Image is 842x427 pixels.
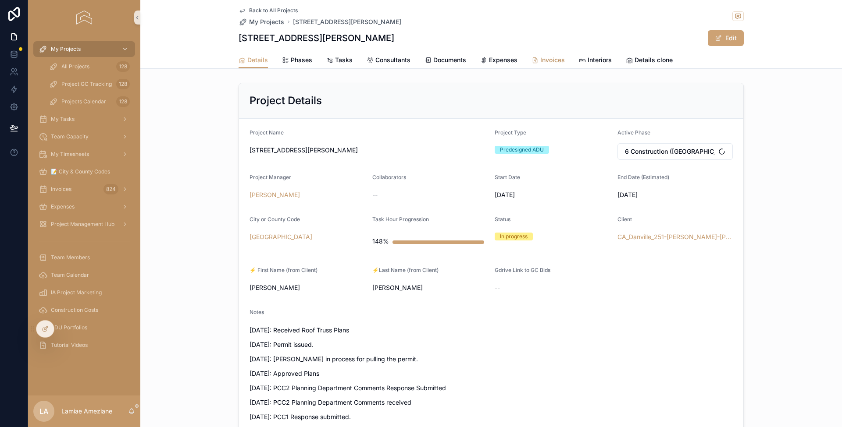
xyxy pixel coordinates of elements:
div: scrollable content [28,35,140,364]
span: Notes [250,309,264,315]
span: [DATE] [617,191,733,199]
span: My Tasks [51,116,75,123]
span: Team Members [51,254,90,261]
a: Invoices [532,52,565,70]
p: [DATE]: PCC1 Response submitted. [250,412,733,421]
p: [DATE]: Permit issued. [250,340,733,349]
span: Details [247,56,268,64]
span: Projects Calendar [61,98,106,105]
a: [GEOGRAPHIC_DATA] [250,233,312,241]
a: Documents [425,52,466,70]
a: Projects Calendar128 [44,94,135,109]
span: Documents [433,56,466,64]
span: Start Date [495,174,520,180]
span: ADU Portfolios [51,324,87,331]
span: Project GC Tracking [61,81,112,88]
span: End Date (Estimated) [617,174,669,180]
span: ⚡️ First Name (from Client) [250,267,318,273]
div: Predesigned ADU [500,146,544,154]
span: Expenses [489,56,517,64]
div: 824 [103,184,118,194]
span: [STREET_ADDRESS][PERSON_NAME] [250,146,488,155]
a: Team Calendar [33,267,135,283]
a: Expenses [480,52,517,70]
span: Expenses [51,203,75,210]
a: My Timesheets [33,146,135,162]
div: 128 [116,61,130,72]
a: [PERSON_NAME] [250,191,300,199]
a: [STREET_ADDRESS][PERSON_NAME] [293,18,401,26]
p: [DATE]: Received Roof Truss Plans [250,325,733,335]
span: LA [39,406,48,416]
a: Tasks [326,52,353,70]
span: Construction Costs [51,307,98,314]
div: 128 [116,79,130,89]
span: Project Name [250,129,284,136]
span: Status [495,216,510,222]
a: Consultants [367,52,410,70]
p: [DATE]: Approved Plans [250,369,733,378]
span: ⚡️Last Name (from Client) [372,267,439,273]
span: Project Management Hub [51,221,114,228]
a: Team Members [33,250,135,265]
span: [DATE] [495,191,610,199]
span: Team Capacity [51,133,89,140]
span: Project Manager [250,174,291,180]
a: My Projects [33,41,135,57]
button: Select Button [617,143,733,160]
p: Lamiae Ameziane [61,407,112,416]
a: Back to All Projects [239,7,298,14]
span: All Projects [61,63,89,70]
span: Client [617,216,632,222]
span: -- [372,191,378,199]
span: Phases [291,56,312,64]
span: 📝 City & County Codes [51,168,110,175]
a: Invoices824 [33,181,135,197]
span: Gdrive Link to GC Bids [495,267,550,273]
a: Details clone [626,52,673,70]
span: Active Phase [617,129,650,136]
a: ADU Portfolios [33,320,135,335]
span: Project Type [495,129,526,136]
span: Tutorial Videos [51,342,88,349]
span: [PERSON_NAME] [250,283,365,292]
span: Back to All Projects [249,7,298,14]
a: My Tasks [33,111,135,127]
div: 148% [372,233,389,250]
span: City or County Code [250,216,300,222]
h1: [STREET_ADDRESS][PERSON_NAME] [239,32,394,44]
span: Interiors [588,56,612,64]
h2: Project Details [250,94,322,108]
a: Project Management Hub [33,216,135,232]
a: Details [239,52,268,69]
span: Collaborators [372,174,406,180]
a: Expenses [33,199,135,215]
a: IA Project Marketing [33,285,135,300]
span: Invoices [540,56,565,64]
a: Construction Costs [33,302,135,318]
a: My Projects [239,18,284,26]
a: All Projects128 [44,59,135,74]
span: -- [495,283,500,292]
a: 📝 City & County Codes [33,164,135,180]
a: Tutorial Videos [33,337,135,353]
span: My Projects [249,18,284,26]
span: Details clone [635,56,673,64]
span: My Projects [51,46,81,53]
span: IA Project Marketing [51,289,102,296]
span: Tasks [335,56,353,64]
p: [DATE]: PCC2 Planning Department Comments Response Submitted [250,383,733,392]
a: Team Capacity [33,129,135,145]
a: CA_Danville_251-[PERSON_NAME]-[PERSON_NAME] [617,233,733,241]
span: Invoices [51,186,71,193]
span: My Timesheets [51,151,89,158]
p: [DATE]: [PERSON_NAME] in process for pulling the permit. [250,354,733,363]
a: Interiors [579,52,612,70]
span: Consultants [375,56,410,64]
div: 128 [116,96,130,107]
a: Project GC Tracking128 [44,76,135,92]
img: App logo [76,11,92,25]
